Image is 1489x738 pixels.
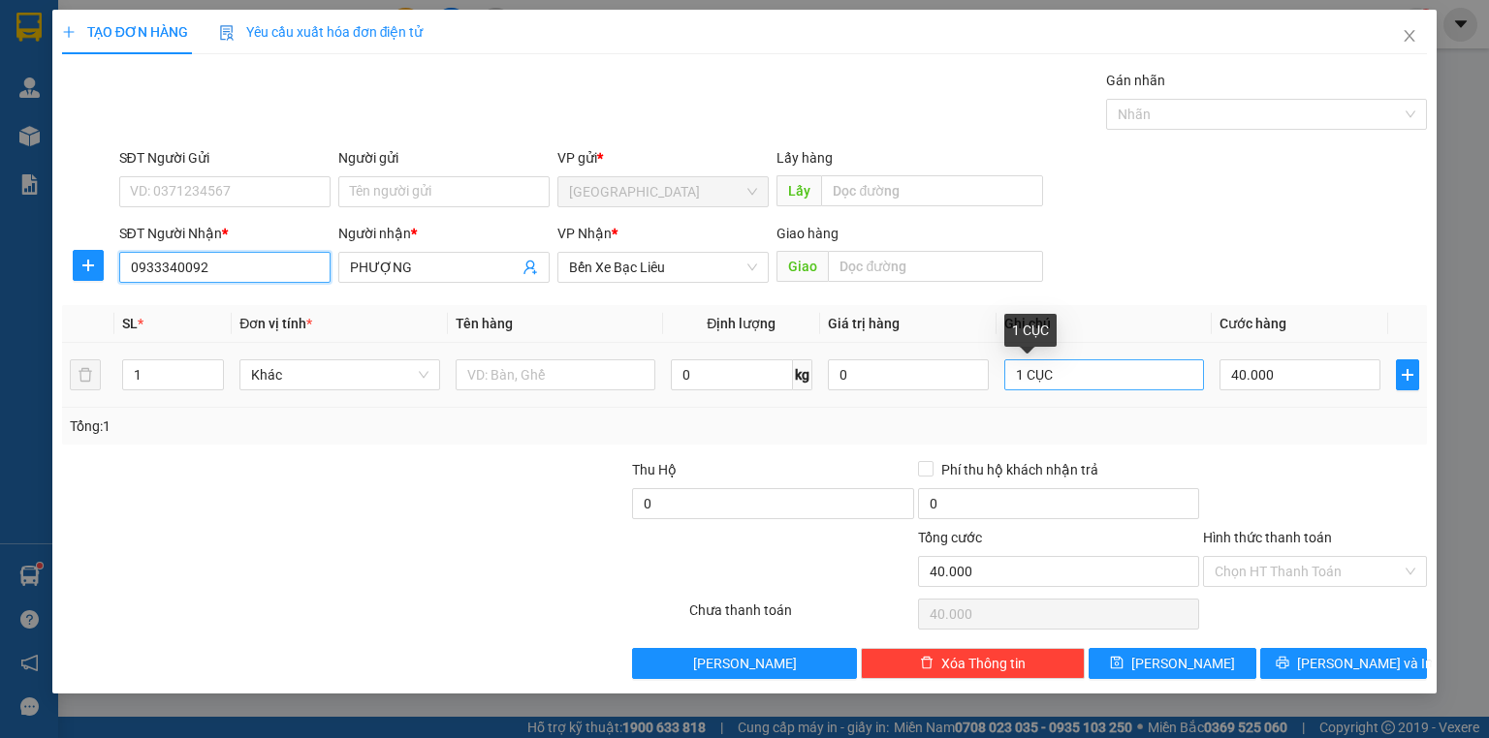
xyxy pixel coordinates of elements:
img: icon [219,25,235,41]
span: user-add [523,260,538,275]
button: Close [1382,10,1437,64]
input: 0 [828,359,989,390]
input: Dọc đường [828,251,1043,282]
label: Gán nhãn [1106,73,1165,88]
span: Giao hàng [776,226,839,241]
span: Phí thu hộ khách nhận trả [934,459,1106,480]
span: Xóa Thông tin [941,653,1026,674]
div: Người nhận [338,223,550,244]
div: SĐT Người Nhận [119,223,331,244]
div: Người gửi [338,147,550,169]
span: Yêu cầu xuất hóa đơn điện tử [219,24,424,40]
input: Ghi Chú [1004,359,1204,390]
span: close [1402,28,1417,44]
input: Dọc đường [821,175,1043,206]
button: save[PERSON_NAME] [1089,648,1256,679]
th: Ghi chú [997,305,1212,343]
span: [PERSON_NAME] và In [1297,653,1433,674]
span: Sài Gòn [569,177,757,206]
span: Lấy hàng [776,150,833,166]
span: Đơn vị tính [239,316,312,331]
div: SĐT Người Gửi [119,147,331,169]
button: deleteXóa Thông tin [861,648,1085,679]
div: Tổng: 1 [70,415,576,437]
span: Giao [776,251,828,282]
button: delete [70,359,101,390]
span: SL [122,316,138,331]
span: printer [1276,656,1289,671]
button: printer[PERSON_NAME] và In [1260,648,1428,679]
input: VD: Bàn, Ghế [456,359,655,390]
span: Giá trị hàng [828,316,900,331]
label: Hình thức thanh toán [1203,530,1332,545]
span: Định lượng [707,316,776,331]
button: plus [73,250,104,281]
span: Tổng cước [918,530,982,545]
span: kg [793,359,812,390]
span: plus [1397,367,1418,383]
span: [PERSON_NAME] [1131,653,1235,674]
span: TẠO ĐƠN HÀNG [62,24,188,40]
span: Tên hàng [456,316,513,331]
button: plus [1396,359,1419,390]
span: Lấy [776,175,821,206]
button: [PERSON_NAME] [632,648,856,679]
span: Khác [251,360,428,389]
div: 1 CỤC [1004,314,1057,347]
span: plus [74,258,103,273]
div: Chưa thanh toán [687,600,915,633]
span: save [1110,656,1124,671]
span: Cước hàng [1220,316,1286,331]
div: VP gửi [557,147,769,169]
span: delete [920,656,934,671]
span: Bến Xe Bạc Liêu [569,253,757,282]
span: VP Nhận [557,226,612,241]
span: Thu Hộ [632,462,677,477]
span: [PERSON_NAME] [693,653,797,674]
span: plus [62,25,76,39]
